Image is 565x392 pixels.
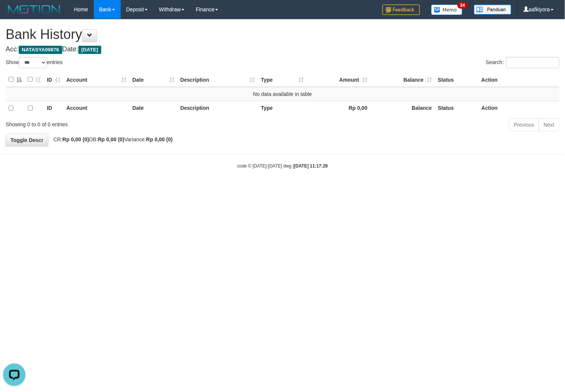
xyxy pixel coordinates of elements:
[50,136,173,142] span: CR: DB: Variance:
[6,57,63,68] label: Show entries
[435,72,478,87] th: Status
[6,134,48,147] a: Toggle Descr
[6,27,559,42] h1: Bank History
[44,72,63,87] th: ID: activate to sort column ascending
[539,118,559,131] a: Next
[177,101,258,115] th: Description
[237,163,328,169] small: code © [DATE]-[DATE] dwg |
[474,4,511,15] img: panduan.png
[370,72,435,87] th: Balance: activate to sort column ascending
[258,101,307,115] th: Type
[6,46,559,53] h4: Acc: Date:
[19,46,62,54] span: NATASYA09876
[431,4,463,15] img: Button%20Memo.svg
[307,72,370,87] th: Amount: activate to sort column ascending
[6,118,230,128] div: Showing 0 to 0 of 0 entries
[63,136,89,142] strong: Rp 0,00 (0)
[486,57,559,68] label: Search:
[129,72,177,87] th: Date: activate to sort column ascending
[457,2,468,9] span: 34
[478,101,559,115] th: Action
[6,87,559,101] td: No data available in table
[382,4,420,15] img: Feedback.jpg
[78,46,101,54] span: [DATE]
[25,72,44,87] th: : activate to sort column ascending
[44,101,63,115] th: ID
[478,72,559,87] th: Action
[506,57,559,68] input: Search:
[63,101,129,115] th: Account
[307,101,370,115] th: Rp 0,00
[6,4,63,15] img: MOTION_logo.png
[370,101,435,115] th: Balance
[258,72,307,87] th: Type: activate to sort column ascending
[129,101,177,115] th: Date
[19,57,47,68] select: Showentries
[509,118,539,131] a: Previous
[3,3,25,25] button: Open LiveChat chat widget
[435,101,478,115] th: Status
[98,136,124,142] strong: Rp 0,00 (0)
[146,136,173,142] strong: Rp 0,00 (0)
[6,72,25,87] th: : activate to sort column descending
[177,72,258,87] th: Description: activate to sort column ascending
[294,163,328,169] strong: [DATE] 11:17:28
[63,72,129,87] th: Account: activate to sort column ascending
